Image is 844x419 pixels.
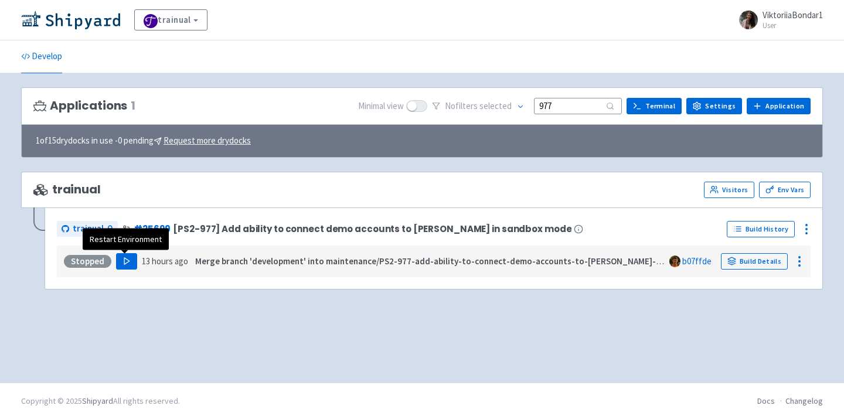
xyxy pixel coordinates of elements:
span: trainual [33,183,101,196]
a: Shipyard [82,396,113,406]
span: ViktoriiaBondar1 [763,9,823,21]
div: Copyright © 2025 All rights reserved. [21,395,180,407]
a: ViktoriiaBondar1 User [732,11,823,29]
div: Stopped [64,255,111,268]
small: User [763,22,823,29]
a: Settings [686,98,742,114]
time: 13 hours ago [142,256,188,267]
a: Changelog [785,396,823,406]
a: Develop [21,40,62,73]
span: Minimal view [358,100,404,113]
a: #25699 [134,223,171,235]
span: No filter s [445,100,512,113]
span: [PS2-977] Add ability to connect demo accounts to [PERSON_NAME] in sandbox mode [173,224,571,234]
a: Env Vars [759,182,811,198]
input: Search... [534,98,622,114]
a: Build Details [721,253,788,270]
span: trainual [73,222,104,236]
button: Play [116,253,137,270]
span: selected [479,100,512,111]
a: Build History [727,221,795,237]
h3: Applications [33,99,135,113]
img: Shipyard logo [21,11,120,29]
a: trainual [134,9,207,30]
a: Visitors [704,182,754,198]
strong: Merge branch 'development' into maintenance/PS2-977-add-ability-to-connect-demo-accounts-to-[PERS... [195,256,725,267]
a: b07ffde [682,256,712,267]
span: 1 [131,99,135,113]
a: Docs [757,396,775,406]
a: Application [747,98,811,114]
a: Terminal [627,98,682,114]
a: trainual [57,221,118,237]
u: Request more drydocks [164,135,251,146]
span: 1 of 15 drydocks in use - 0 pending [36,134,251,148]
